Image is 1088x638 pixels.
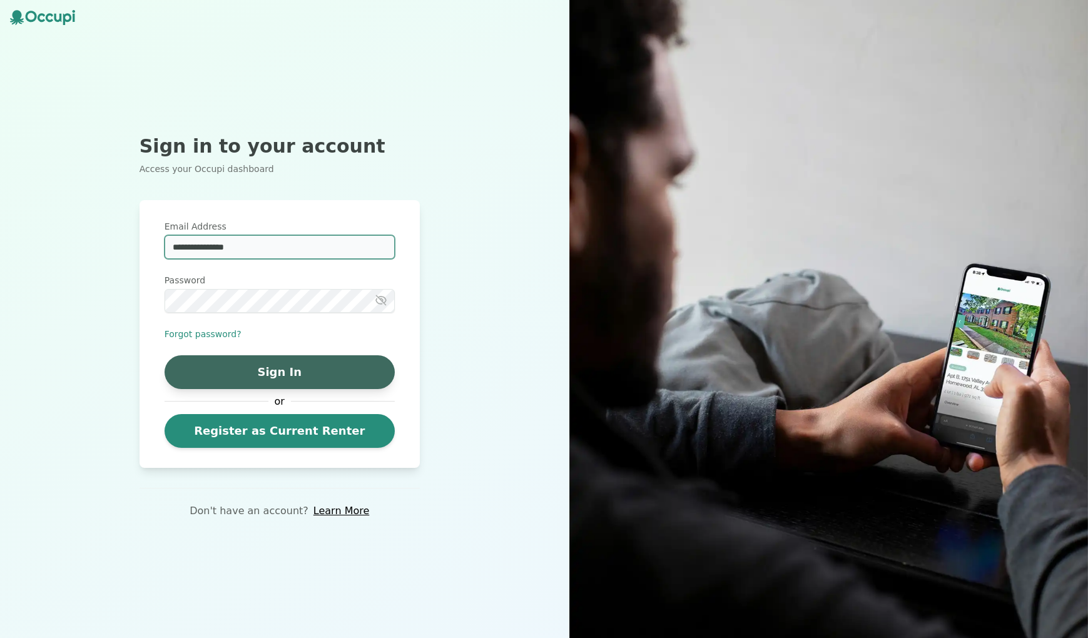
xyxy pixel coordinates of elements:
button: Forgot password? [165,328,241,340]
p: Don't have an account? [190,504,308,519]
a: Learn More [313,504,369,519]
span: or [268,394,291,409]
label: Email Address [165,220,395,233]
a: Register as Current Renter [165,414,395,448]
h2: Sign in to your account [140,135,420,158]
p: Access your Occupi dashboard [140,163,420,175]
button: Sign In [165,355,395,389]
label: Password [165,274,395,286]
